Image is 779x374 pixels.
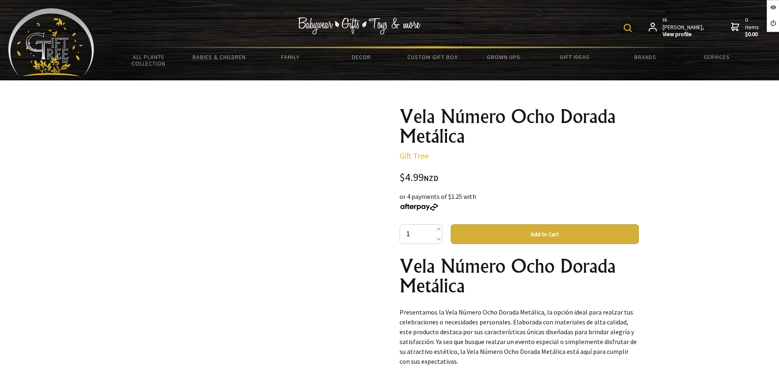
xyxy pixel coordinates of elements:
[539,48,610,66] a: Gift Ideas
[326,48,397,66] a: Decor
[400,192,639,211] div: or 4 payments of $1.25 with
[468,48,539,66] a: Grown Ups
[400,107,639,146] h1: Vela Número Ocho Dorada Metálica
[624,24,632,32] img: product search
[731,16,761,38] a: 0 items$0.00
[424,173,438,183] span: NZD
[649,16,705,38] a: Hi [PERSON_NAME],View profile
[745,31,761,38] strong: $0.00
[451,224,639,244] button: Add to Cart
[400,307,639,366] p: Presentamos la Vela Número Ocho Dorada Metálica, la opción ideal para realzar tus celebraciones o...
[397,48,468,66] a: Custom Gift Box
[400,172,639,183] div: $4.99
[184,48,255,66] a: Babies & Children
[255,48,326,66] a: Family
[400,151,429,161] a: Gift Tree
[8,8,94,76] img: Babyware - Gifts - Toys and more...
[663,31,705,38] strong: View profile
[400,256,639,296] h1: Vela Número Ocho Dorada Metálica
[113,48,184,72] a: All Plants Collection
[298,17,420,34] img: Babywear - Gifts - Toys & more
[681,48,752,66] a: Services
[745,16,761,38] span: 0 items
[663,16,705,38] span: Hi [PERSON_NAME],
[610,48,681,66] a: Brands
[400,203,439,211] img: Afterpay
